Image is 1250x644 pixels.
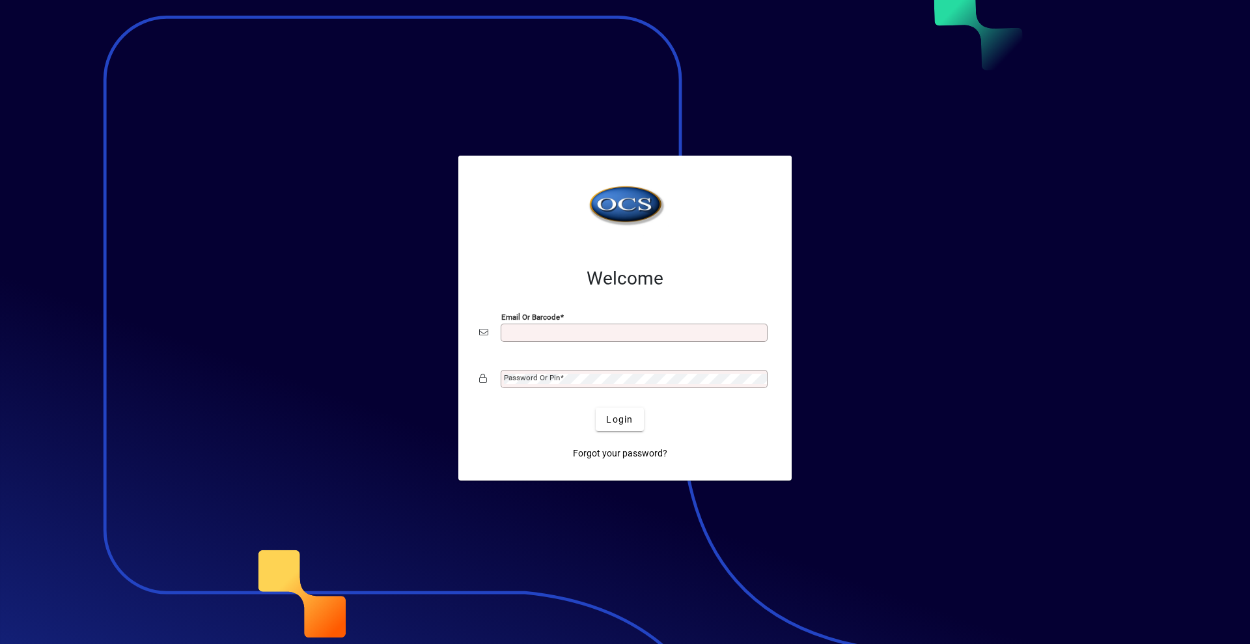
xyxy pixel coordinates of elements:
a: Forgot your password? [568,441,673,465]
mat-label: Password or Pin [504,373,560,382]
button: Login [596,408,643,431]
span: Forgot your password? [573,447,667,460]
mat-label: Email or Barcode [501,313,560,322]
span: Login [606,413,633,427]
h2: Welcome [479,268,771,290]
